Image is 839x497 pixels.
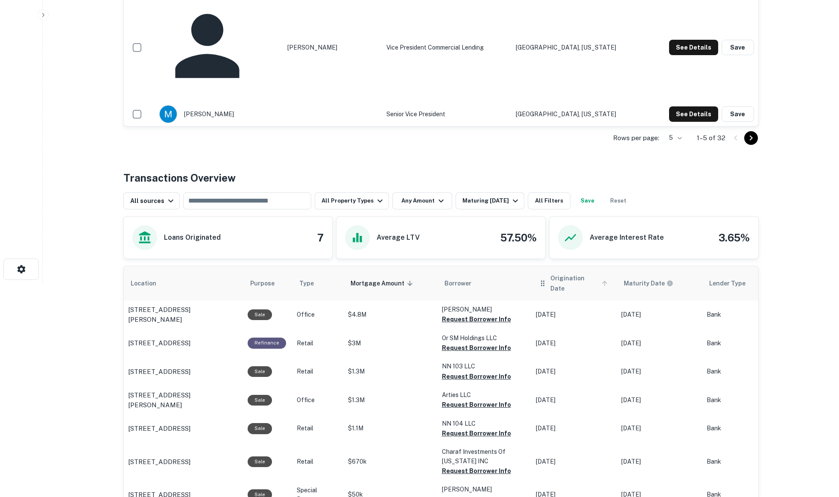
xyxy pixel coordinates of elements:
[159,105,378,123] div: [PERSON_NAME]
[128,423,239,434] a: [STREET_ADDRESS]
[248,338,286,348] div: This loan purpose was for refinancing
[243,266,292,300] th: Purpose
[536,310,613,319] p: [DATE]
[528,192,570,209] button: All Filters
[456,192,524,209] button: Maturing [DATE]
[392,192,452,209] button: Any Amount
[707,367,775,376] p: Bank
[442,333,527,343] p: Or SM Holdings LLC
[344,266,438,300] th: Mortgage Amount
[719,230,750,245] h4: 3.65%
[621,367,698,376] p: [DATE]
[442,390,527,400] p: Arties LLC
[605,192,632,209] button: Reset
[442,466,511,476] button: Request Borrower Info
[123,170,236,185] h4: Transactions Overview
[722,40,754,55] button: Save
[248,309,272,320] div: Sale
[297,457,339,466] p: Retail
[123,192,180,209] button: All sources
[124,266,243,300] th: Location
[669,40,718,55] button: See Details
[248,423,272,434] div: Sale
[536,396,613,405] p: [DATE]
[164,232,221,243] h6: Loans Originated
[442,400,511,410] button: Request Borrower Info
[621,310,698,319] p: [DATE]
[348,310,433,319] p: $4.8M
[707,424,775,433] p: Bank
[500,230,537,245] h4: 57.50%
[315,192,389,209] button: All Property Types
[248,366,272,377] div: Sale
[299,278,325,288] span: Type
[624,279,665,288] h6: Maturity Date
[621,424,698,433] p: [DATE]
[574,192,601,209] button: Save your search to get updates of matches that match your search criteria.
[348,367,433,376] p: $1.3M
[702,266,779,300] th: Lender Type
[590,232,664,243] h6: Average Interest Rate
[442,428,511,438] button: Request Borrower Info
[297,396,339,405] p: Office
[128,457,239,467] a: [STREET_ADDRESS]
[669,106,718,122] button: See Details
[292,266,344,300] th: Type
[536,367,613,376] p: [DATE]
[462,196,520,206] div: Maturing [DATE]
[442,305,527,314] p: [PERSON_NAME]
[442,419,527,428] p: NN 104 LLC
[550,273,610,294] span: Origination Date
[796,401,839,442] iframe: Chat Widget
[442,485,527,494] p: [PERSON_NAME]
[348,424,433,433] p: $1.1M
[128,457,190,467] p: [STREET_ADDRESS]
[624,279,673,288] div: Maturity dates displayed may be estimated. Please contact the lender for the most accurate maturi...
[709,278,745,288] span: Lender Type
[536,339,613,348] p: [DATE]
[128,367,190,377] p: [STREET_ADDRESS]
[128,390,239,410] a: [STREET_ADDRESS][PERSON_NAME]
[663,132,683,144] div: 5
[348,457,433,466] p: $670k
[707,457,775,466] p: Bank
[348,339,433,348] p: $3M
[512,101,644,127] td: [GEOGRAPHIC_DATA], [US_STATE]
[351,278,415,288] span: Mortgage Amount
[248,395,272,406] div: Sale
[532,266,617,300] th: Origination Date
[130,196,176,206] div: All sources
[297,367,339,376] p: Retail
[442,343,511,353] button: Request Borrower Info
[438,266,532,300] th: Borrower
[617,266,702,300] th: Maturity dates displayed may be estimated. Please contact the lender for the most accurate maturi...
[722,106,754,122] button: Save
[707,339,775,348] p: Bank
[442,371,511,382] button: Request Borrower Info
[444,278,471,288] span: Borrower
[442,447,527,466] p: Charaf Investments Of [US_STATE] INC
[131,278,167,288] span: Location
[297,339,339,348] p: Retail
[348,396,433,405] p: $1.3M
[442,362,527,371] p: NN 103 LLC
[707,310,775,319] p: Bank
[128,367,239,377] a: [STREET_ADDRESS]
[621,396,698,405] p: [DATE]
[128,305,239,325] a: [STREET_ADDRESS][PERSON_NAME]
[160,106,177,123] img: 1675036688346
[317,230,324,245] h4: 7
[297,310,339,319] p: Office
[297,424,339,433] p: Retail
[128,423,190,434] p: [STREET_ADDRESS]
[624,279,684,288] span: Maturity dates displayed may be estimated. Please contact the lender for the most accurate maturi...
[442,314,511,324] button: Request Borrower Info
[621,457,698,466] p: [DATE]
[536,424,613,433] p: [DATE]
[697,133,725,143] p: 1–5 of 32
[377,232,420,243] h6: Average LTV
[128,338,239,348] a: [STREET_ADDRESS]
[613,133,659,143] p: Rows per page:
